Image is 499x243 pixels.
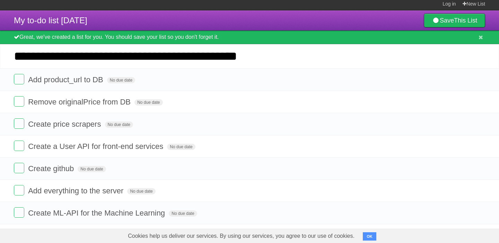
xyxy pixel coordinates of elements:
label: Done [14,185,24,195]
span: Remove originalPrice from DB [28,98,132,106]
span: No due date [134,99,163,106]
span: No due date [169,210,197,217]
button: OK [363,232,376,241]
label: Done [14,207,24,218]
span: Add everything to the server [28,186,125,195]
span: Create price scrapers [28,120,103,128]
label: Done [14,141,24,151]
span: Create ML-API for the Machine Learning [28,209,167,217]
label: Done [14,163,24,173]
span: Cookies help us deliver our services. By using our services, you agree to our use of cookies. [121,229,361,243]
span: My to-do list [DATE] [14,16,87,25]
span: No due date [167,144,195,150]
span: No due date [78,166,106,172]
label: Done [14,118,24,129]
label: Done [14,74,24,84]
a: SaveThis List [424,14,485,27]
span: No due date [127,188,155,194]
span: Create a User API for front-end services [28,142,165,151]
b: This List [454,17,477,24]
span: Create github [28,164,76,173]
span: No due date [107,77,135,83]
label: Done [14,96,24,107]
span: No due date [105,121,133,128]
span: Add product_url to DB [28,75,105,84]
